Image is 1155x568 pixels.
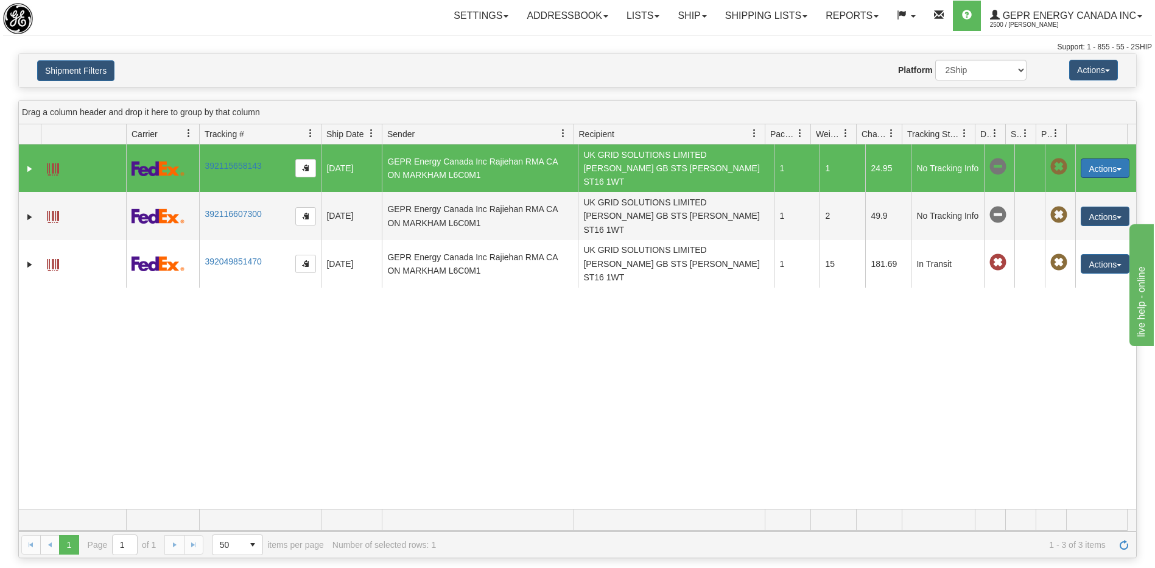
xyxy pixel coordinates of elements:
img: 2 - FedEx Express® [132,161,184,176]
span: Shipment Issues [1011,128,1021,140]
img: logo2500.jpg [3,3,33,34]
td: In Transit [911,240,984,288]
a: Reports [816,1,888,31]
a: GEPR Energy Canada Inc 2500 / [PERSON_NAME] [981,1,1151,31]
a: Settings [444,1,518,31]
span: Ship Date [326,128,363,140]
span: Weight [816,128,841,140]
span: Sender [387,128,415,140]
button: Actions [1069,60,1118,80]
input: Page 1 [113,535,137,555]
td: GEPR Energy Canada Inc Rajiehan RMA CA ON MARKHAM L6C0M1 [382,240,578,288]
label: Platform [898,64,933,76]
a: Packages filter column settings [790,123,810,144]
div: grid grouping header [19,101,1136,124]
button: Actions [1081,207,1129,226]
span: No Tracking Info [989,207,1006,224]
a: 392049851470 [205,257,261,266]
a: Carrier filter column settings [178,123,199,144]
td: [DATE] [321,192,382,240]
a: Weight filter column settings [835,123,856,144]
td: UK GRID SOLUTIONS LIMITED [PERSON_NAME] GB STS [PERSON_NAME] ST16 1WT [578,192,774,240]
a: Shipment Issues filter column settings [1015,123,1036,144]
td: 1 [774,240,820,288]
td: [DATE] [321,240,382,288]
span: select [243,535,262,555]
a: Addressbook [518,1,617,31]
button: Copy to clipboard [295,255,316,273]
span: 1 - 3 of 3 items [444,540,1106,550]
span: 2500 / [PERSON_NAME] [990,19,1081,31]
a: Expand [24,163,36,175]
span: Pickup Not Assigned [1050,158,1067,176]
td: 2 [820,192,865,240]
a: Expand [24,258,36,271]
span: Tracking # [205,128,244,140]
img: 2 - FedEx Express® [132,256,184,271]
span: No Tracking Info [989,158,1006,176]
a: Delivery Status filter column settings [985,123,1005,144]
span: 50 [220,539,236,551]
button: Actions [1081,254,1129,274]
span: Packages [770,128,796,140]
td: 49.9 [865,192,911,240]
td: 181.69 [865,240,911,288]
a: Recipient filter column settings [744,123,765,144]
td: 1 [774,192,820,240]
span: Late [989,254,1006,271]
button: Shipment Filters [37,60,114,81]
td: 1 [774,144,820,192]
a: Shipping lists [716,1,816,31]
button: Actions [1081,158,1129,178]
td: 24.95 [865,144,911,192]
a: Label [47,158,59,177]
span: Page sizes drop down [212,534,263,555]
a: Tracking # filter column settings [300,123,321,144]
td: 1 [820,144,865,192]
span: Pickup Not Assigned [1050,207,1067,224]
a: Refresh [1114,535,1134,555]
td: No Tracking Info [911,144,984,192]
span: GEPR Energy Canada Inc [1000,10,1136,21]
a: 392115658143 [205,161,261,171]
a: Charge filter column settings [881,123,902,144]
a: Lists [617,1,669,31]
span: Charge [862,128,887,140]
div: Number of selected rows: 1 [332,540,436,550]
span: Tracking Status [907,128,960,140]
td: GEPR Energy Canada Inc Rajiehan RMA CA ON MARKHAM L6C0M1 [382,192,578,240]
a: Pickup Status filter column settings [1045,123,1066,144]
span: Page of 1 [88,534,156,555]
a: Label [47,254,59,273]
td: UK GRID SOLUTIONS LIMITED [PERSON_NAME] GB STS [PERSON_NAME] ST16 1WT [578,144,774,192]
span: Recipient [579,128,614,140]
span: items per page [212,534,324,555]
a: Tracking Status filter column settings [954,123,975,144]
span: Pickup Status [1041,128,1051,140]
span: Carrier [132,128,158,140]
div: live help - online [9,7,113,22]
td: [DATE] [321,144,382,192]
td: UK GRID SOLUTIONS LIMITED [PERSON_NAME] GB STS [PERSON_NAME] ST16 1WT [578,240,774,288]
button: Copy to clipboard [295,207,316,225]
img: 2 - FedEx Express® [132,208,184,224]
a: Label [47,205,59,225]
td: GEPR Energy Canada Inc Rajiehan RMA CA ON MARKHAM L6C0M1 [382,144,578,192]
button: Copy to clipboard [295,159,316,177]
div: Support: 1 - 855 - 55 - 2SHIP [3,42,1152,52]
a: 392116607300 [205,209,261,219]
a: Ship [669,1,715,31]
a: Sender filter column settings [553,123,574,144]
td: No Tracking Info [911,192,984,240]
a: Ship Date filter column settings [361,123,382,144]
td: 15 [820,240,865,288]
span: Pickup Not Assigned [1050,254,1067,271]
span: Page 1 [59,535,79,555]
span: Delivery Status [980,128,991,140]
a: Expand [24,211,36,223]
iframe: chat widget [1127,222,1154,346]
